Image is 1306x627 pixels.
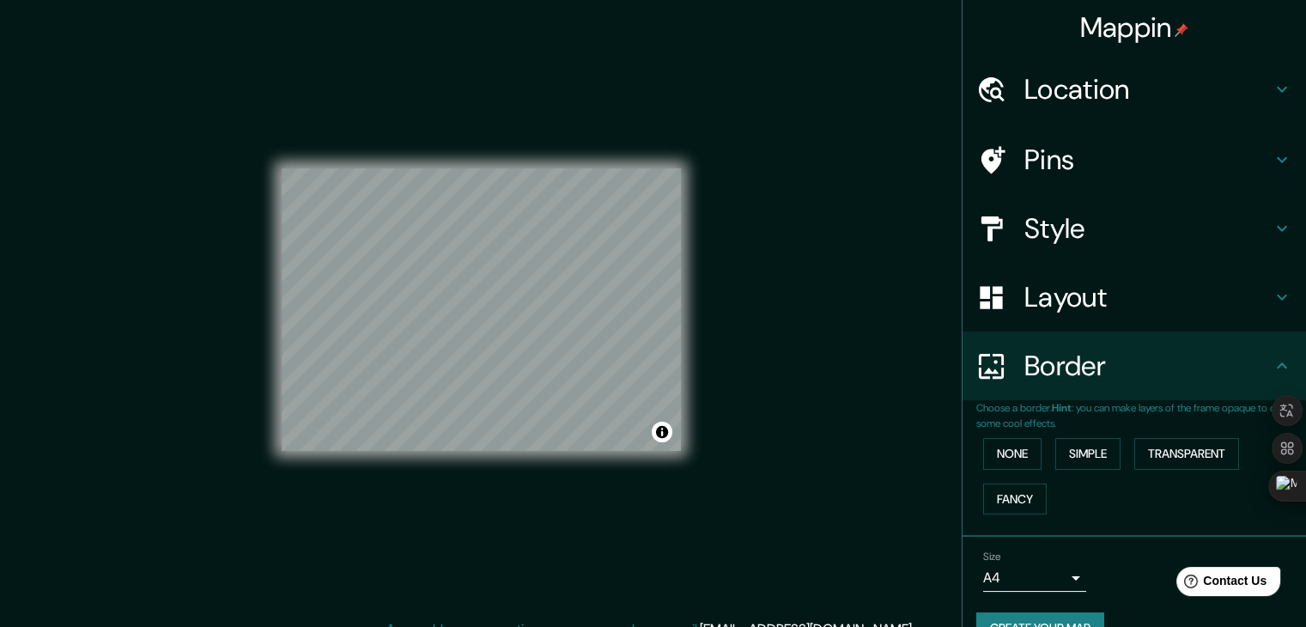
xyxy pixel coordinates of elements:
div: Layout [963,263,1306,332]
label: Size [983,550,1001,564]
button: Simple [1055,438,1121,470]
h4: Border [1024,349,1272,383]
b: Hint [1052,401,1072,415]
canvas: Map [282,168,681,451]
div: Location [963,55,1306,124]
h4: Style [1024,211,1272,246]
h4: Layout [1024,280,1272,314]
div: Border [963,332,1306,400]
h4: Mappin [1080,10,1189,45]
button: Toggle attribution [652,422,672,442]
button: Transparent [1134,438,1239,470]
p: Choose a border. : you can make layers of the frame opaque to create some cool effects. [976,400,1306,431]
div: Style [963,194,1306,263]
iframe: Help widget launcher [1153,560,1287,608]
button: Fancy [983,484,1047,515]
h4: Pins [1024,143,1272,177]
button: None [983,438,1042,470]
div: Pins [963,125,1306,194]
h4: Location [1024,72,1272,107]
img: pin-icon.png [1175,23,1188,37]
div: A4 [983,564,1086,592]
